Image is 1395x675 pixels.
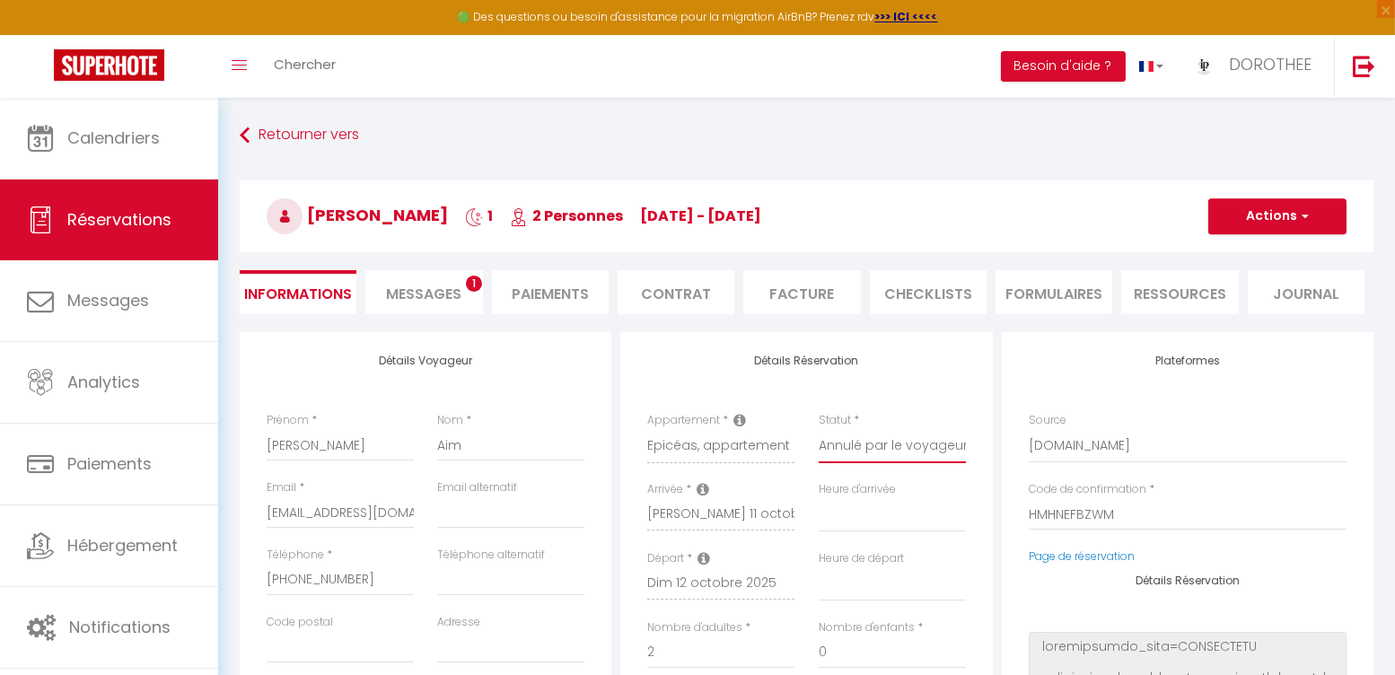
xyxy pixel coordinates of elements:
label: Heure d'arrivée [819,481,896,498]
span: Hébergement [67,534,178,557]
h4: Détails Réservation [647,355,965,367]
label: Nombre d'enfants [819,619,915,636]
img: Super Booking [54,49,164,81]
label: Heure de départ [819,550,904,567]
h4: Détails Réservation [1029,574,1347,587]
label: Départ [647,550,684,567]
span: 1 [465,206,493,226]
li: Ressources [1121,270,1238,314]
span: 1 [466,276,482,292]
span: Analytics [67,371,140,393]
a: ... DOROTHEE [1177,35,1334,98]
label: Source [1029,412,1066,429]
label: Arrivée [647,481,683,498]
label: Statut [819,412,851,429]
a: >>> ICI <<<< [875,9,938,24]
span: [DATE] - [DATE] [640,206,761,226]
span: Calendriers [67,127,160,149]
label: Email alternatif [437,479,517,496]
button: Actions [1208,198,1347,234]
li: CHECKLISTS [870,270,987,314]
label: Nombre d'adultes [647,619,742,636]
span: Chercher [274,55,336,74]
img: logout [1353,55,1375,77]
li: Facture [743,270,860,314]
li: Paiements [492,270,609,314]
label: Appartement [647,412,720,429]
span: Messages [67,289,149,311]
button: Besoin d'aide ? [1001,51,1126,82]
span: Réservations [67,208,171,231]
label: Email [267,479,296,496]
label: Téléphone [267,547,324,564]
li: FORMULAIRES [996,270,1112,314]
a: Chercher [260,35,349,98]
li: Informations [240,270,356,314]
li: Contrat [618,270,734,314]
span: Paiements [67,452,152,475]
img: ... [1190,51,1217,78]
h4: Plateformes [1029,355,1347,367]
li: Journal [1248,270,1364,314]
label: Nom [437,412,463,429]
span: 2 Personnes [510,206,623,226]
label: Prénom [267,412,309,429]
label: Code de confirmation [1029,481,1146,498]
span: DOROTHEE [1229,53,1312,75]
span: Messages [386,284,461,304]
span: [PERSON_NAME] [267,204,448,226]
span: Notifications [69,616,171,638]
label: Code postal [267,614,333,631]
label: Téléphone alternatif [437,547,545,564]
h4: Détails Voyageur [267,355,584,367]
a: Retourner vers [240,119,1373,152]
label: Adresse [437,614,480,631]
a: Page de réservation [1029,548,1135,564]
